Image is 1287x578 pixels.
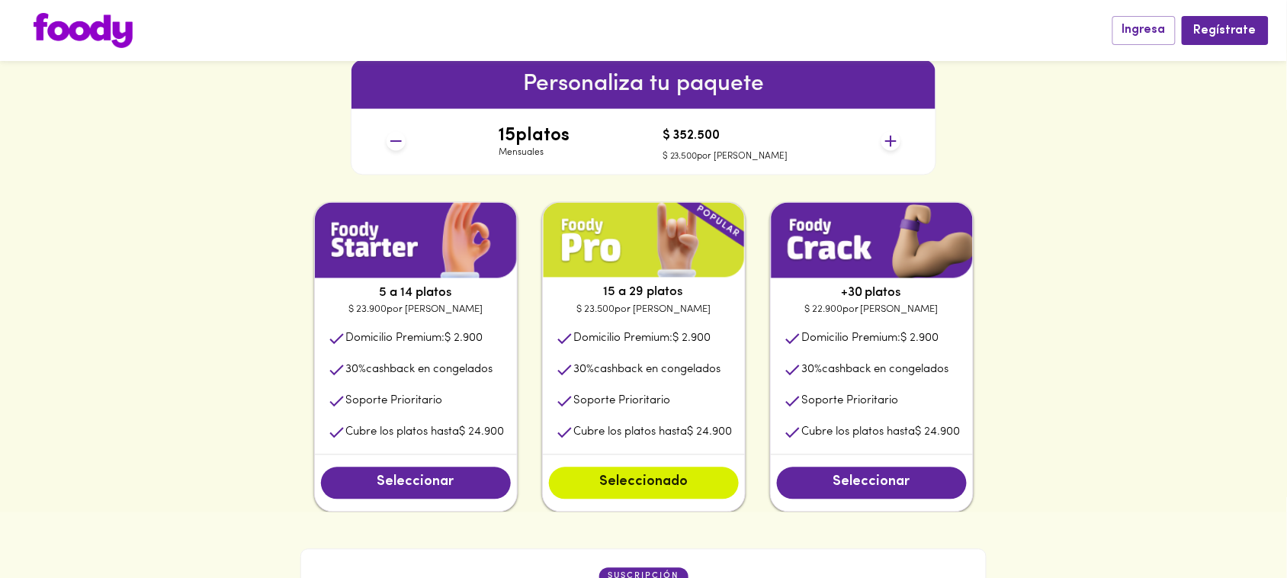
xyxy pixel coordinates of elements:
p: $ 23.500 por [PERSON_NAME] [663,150,788,163]
iframe: Messagebird Livechat Widget [1199,490,1272,563]
h4: 15 platos [499,126,570,146]
h6: Personaliza tu paquete [351,66,936,103]
p: cashback en congelados [574,362,721,378]
span: Regístrate [1194,24,1257,38]
img: logo.png [34,13,133,48]
span: Ingresa [1122,23,1166,37]
p: Soporte Prioritario [574,393,671,409]
p: $ 23.900 por [PERSON_NAME] [315,303,517,318]
p: 15 a 29 platos [543,284,745,302]
h4: $ 352.500 [663,130,788,143]
p: Mensuales [499,146,570,159]
p: Cubre los platos hasta $ 24.900 [574,425,733,441]
button: Regístrate [1182,16,1269,44]
p: Domicilio Premium: [802,331,939,347]
img: plan1 [315,203,517,278]
span: Seleccionado [564,475,724,492]
p: Cubre los platos hasta $ 24.900 [802,425,961,441]
p: $ 23.500 por [PERSON_NAME] [543,303,745,318]
button: Seleccionado [549,467,739,499]
img: plan1 [771,203,973,278]
span: Seleccionar [336,475,496,492]
span: 30 % [346,364,367,376]
p: cashback en congelados [802,362,949,378]
p: Domicilio Premium: [346,331,483,347]
button: Seleccionar [777,467,967,499]
span: $ 2.900 [901,333,939,345]
p: Domicilio Premium: [574,331,711,347]
span: $ 2.900 [673,333,711,345]
span: $ 2.900 [445,333,483,345]
span: 30 % [574,364,595,376]
p: 5 a 14 platos [315,284,517,303]
p: +30 platos [771,284,973,303]
p: $ 22.900 por [PERSON_NAME] [771,303,973,318]
span: 30 % [802,364,823,376]
p: cashback en congelados [346,362,493,378]
p: Cubre los platos hasta $ 24.900 [346,425,505,441]
p: Soporte Prioritario [802,393,899,409]
p: Soporte Prioritario [346,393,443,409]
button: Seleccionar [321,467,511,499]
span: Seleccionar [792,475,952,492]
img: plan1 [543,203,745,278]
button: Ingresa [1112,16,1176,44]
